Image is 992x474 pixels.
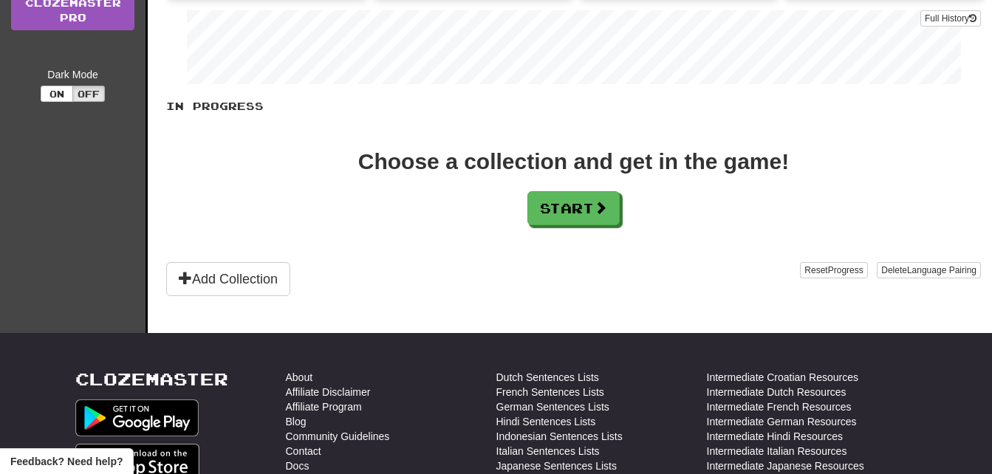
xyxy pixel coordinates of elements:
div: Choose a collection and get in the game! [358,151,789,173]
a: Intermediate German Resources [707,414,857,429]
a: Intermediate Hindi Resources [707,429,843,444]
a: About [286,370,313,385]
a: Affiliate Disclaimer [286,385,371,399]
a: Dutch Sentences Lists [496,370,599,385]
a: German Sentences Lists [496,399,609,414]
a: Indonesian Sentences Lists [496,429,623,444]
button: ResetProgress [800,262,867,278]
a: Italian Sentences Lists [496,444,600,458]
a: Clozemaster [75,370,228,388]
div: Dark Mode [11,67,134,82]
a: Blog [286,414,307,429]
a: Community Guidelines [286,429,390,444]
button: On [41,86,73,102]
a: Contact [286,444,321,458]
span: Language Pairing [907,265,976,275]
button: Full History [920,10,981,27]
a: Docs [286,458,309,473]
a: Hindi Sentences Lists [496,414,596,429]
a: Intermediate French Resources [707,399,852,414]
a: Affiliate Program [286,399,362,414]
button: Off [72,86,105,102]
a: Intermediate Croatian Resources [707,370,858,385]
span: Progress [828,265,863,275]
a: French Sentences Lists [496,385,604,399]
img: Get it on Google Play [75,399,199,436]
a: Intermediate Italian Resources [707,444,847,458]
a: Intermediate Dutch Resources [707,385,846,399]
button: Add Collection [166,262,290,296]
a: Intermediate Japanese Resources [707,458,864,473]
button: DeleteLanguage Pairing [877,262,981,278]
p: In Progress [166,99,981,114]
span: Open feedback widget [10,454,123,469]
a: Japanese Sentences Lists [496,458,617,473]
button: Start [527,191,620,225]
